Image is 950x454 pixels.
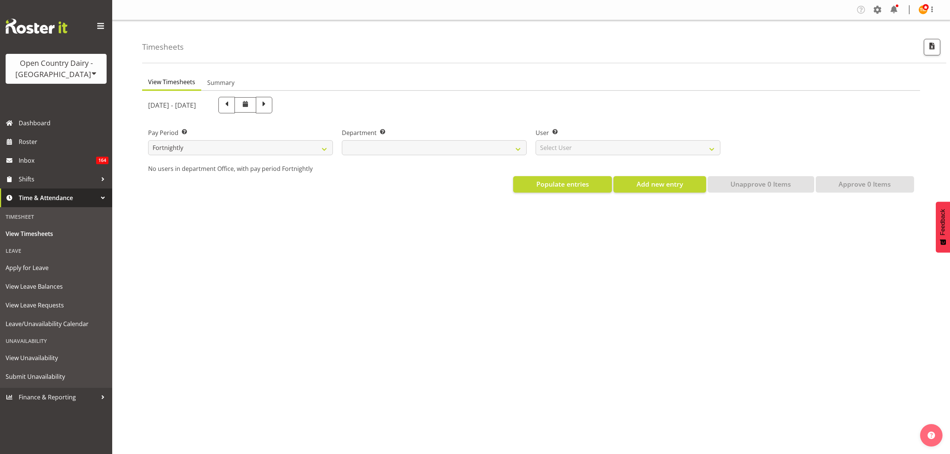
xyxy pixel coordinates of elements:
span: 164 [96,157,108,164]
span: Populate entries [536,179,589,189]
span: Time & Attendance [19,192,97,203]
span: View Timesheets [148,77,195,86]
div: Open Country Dairy - [GEOGRAPHIC_DATA] [13,58,99,80]
span: Roster [19,136,108,147]
button: Populate entries [513,176,612,193]
span: Unapprove 0 Items [730,179,791,189]
p: No users in department Office, with pay period Fortnightly [148,164,914,173]
a: View Timesheets [2,224,110,243]
a: Leave/Unavailability Calendar [2,315,110,333]
a: Submit Unavailability [2,367,110,386]
button: Approve 0 Items [816,176,914,193]
h5: [DATE] - [DATE] [148,101,196,109]
span: Dashboard [19,117,108,129]
div: Unavailability [2,333,110,349]
span: Add new entry [637,179,683,189]
span: Shifts [19,174,97,185]
label: User [536,128,720,137]
a: View Unavailability [2,349,110,367]
span: View Leave Requests [6,300,107,311]
span: Feedback [940,209,946,235]
h4: Timesheets [142,43,184,51]
span: View Leave Balances [6,281,107,292]
button: Export CSV [924,39,940,55]
img: help-xxl-2.png [928,432,935,439]
span: Summary [207,78,235,87]
div: Leave [2,243,110,258]
span: Submit Unavailability [6,371,107,382]
label: Department [342,128,527,137]
img: tim-magness10922.jpg [919,5,928,14]
button: Add new entry [613,176,706,193]
img: Rosterit website logo [6,19,67,34]
button: Unapprove 0 Items [708,176,814,193]
span: Inbox [19,155,96,166]
a: View Leave Requests [2,296,110,315]
div: Timesheet [2,209,110,224]
span: View Timesheets [6,228,107,239]
span: View Unavailability [6,352,107,363]
span: Apply for Leave [6,262,107,273]
a: View Leave Balances [2,277,110,296]
a: Apply for Leave [2,258,110,277]
span: Leave/Unavailability Calendar [6,318,107,329]
label: Pay Period [148,128,333,137]
button: Feedback - Show survey [936,202,950,252]
span: Approve 0 Items [839,179,891,189]
span: Finance & Reporting [19,392,97,403]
